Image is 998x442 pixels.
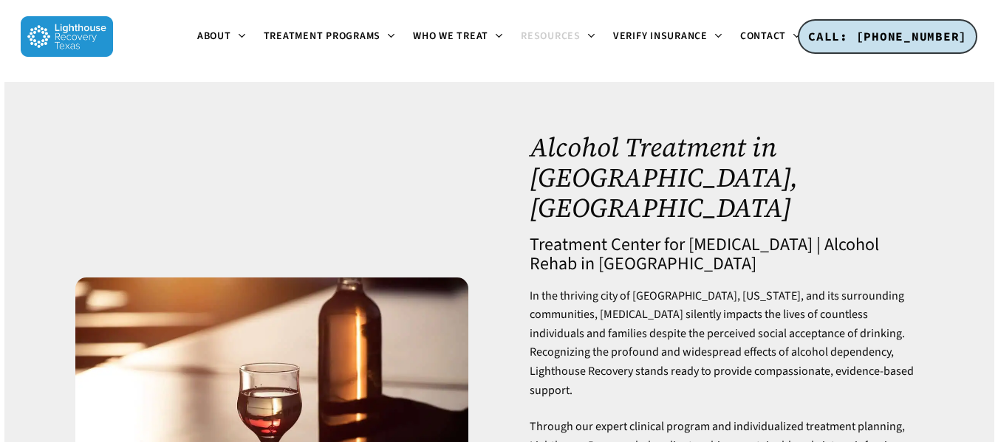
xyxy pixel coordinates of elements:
[731,31,810,43] a: Contact
[808,29,967,44] span: CALL: [PHONE_NUMBER]
[404,31,512,43] a: Who We Treat
[530,132,923,223] h1: Alcohol Treatment in [GEOGRAPHIC_DATA], [GEOGRAPHIC_DATA]
[613,29,708,44] span: Verify Insurance
[740,29,786,44] span: Contact
[530,287,923,418] p: In the thriving city of [GEOGRAPHIC_DATA], [US_STATE], and its surrounding communities, [MEDICAL_...
[413,29,488,44] span: Who We Treat
[798,19,977,55] a: CALL: [PHONE_NUMBER]
[521,29,581,44] span: Resources
[197,29,231,44] span: About
[512,31,604,43] a: Resources
[604,31,731,43] a: Verify Insurance
[264,29,381,44] span: Treatment Programs
[21,16,113,57] img: Lighthouse Recovery Texas
[188,31,255,43] a: About
[530,235,923,274] h4: Treatment Center for [MEDICAL_DATA] | Alcohol Rehab in [GEOGRAPHIC_DATA]
[255,31,405,43] a: Treatment Programs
